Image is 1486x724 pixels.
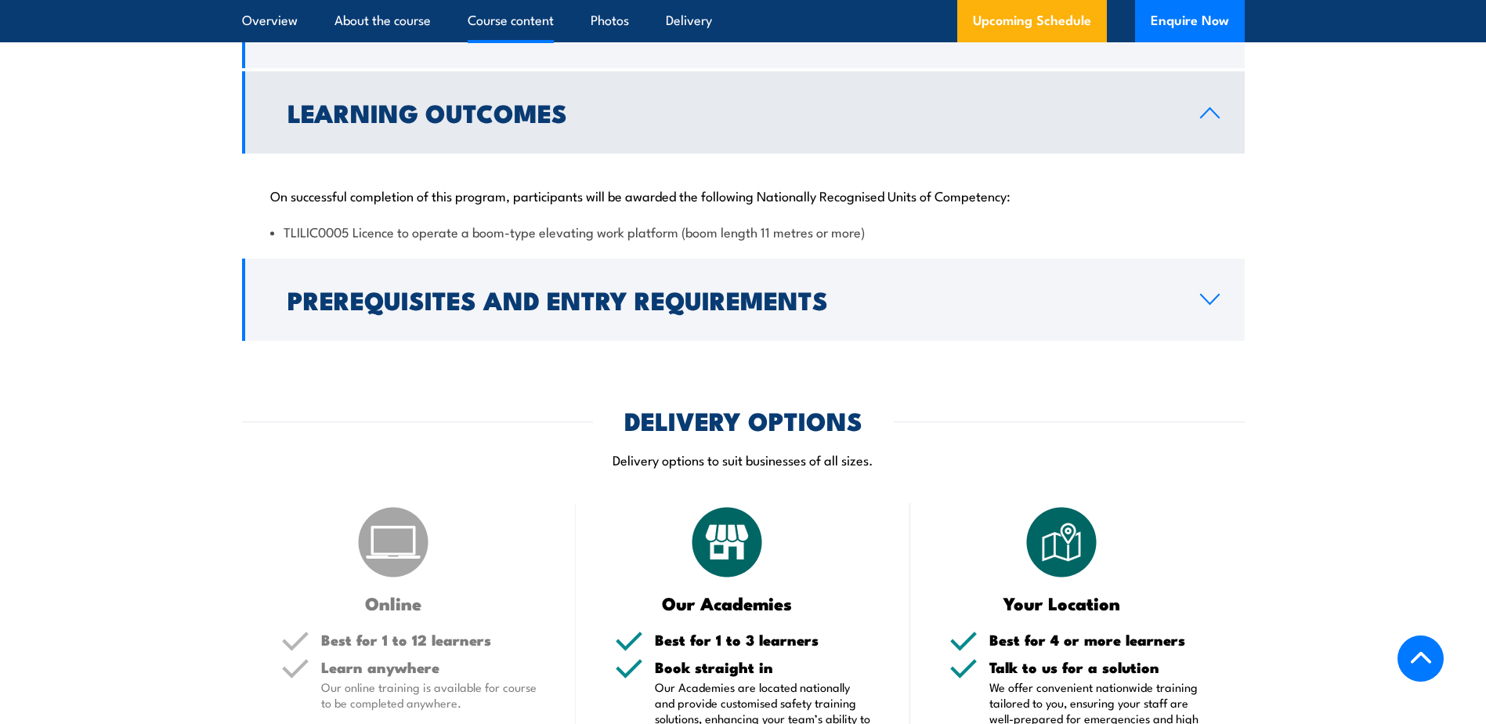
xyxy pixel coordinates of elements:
[281,594,506,612] h3: Online
[242,259,1245,341] a: Prerequisites and Entry Requirements
[989,632,1206,647] h5: Best for 4 or more learners
[321,679,537,711] p: Our online training is available for course to be completed anywhere.
[615,594,840,612] h3: Our Academies
[655,632,871,647] h5: Best for 1 to 3 learners
[949,594,1174,612] h3: Your Location
[242,71,1245,154] a: Learning Outcomes
[989,660,1206,675] h5: Talk to us for a solution
[321,660,537,675] h5: Learn anywhere
[321,632,537,647] h5: Best for 1 to 12 learners
[270,223,1217,241] li: TLILIC0005 Licence to operate a boom-type elevating work platform (boom length 11 metres or more)
[287,101,1175,123] h2: Learning Outcomes
[624,409,862,431] h2: DELIVERY OPTIONS
[242,451,1245,469] p: Delivery options to suit businesses of all sizes.
[287,288,1175,310] h2: Prerequisites and Entry Requirements
[270,187,1217,203] p: On successful completion of this program, participants will be awarded the following Nationally R...
[655,660,871,675] h5: Book straight in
